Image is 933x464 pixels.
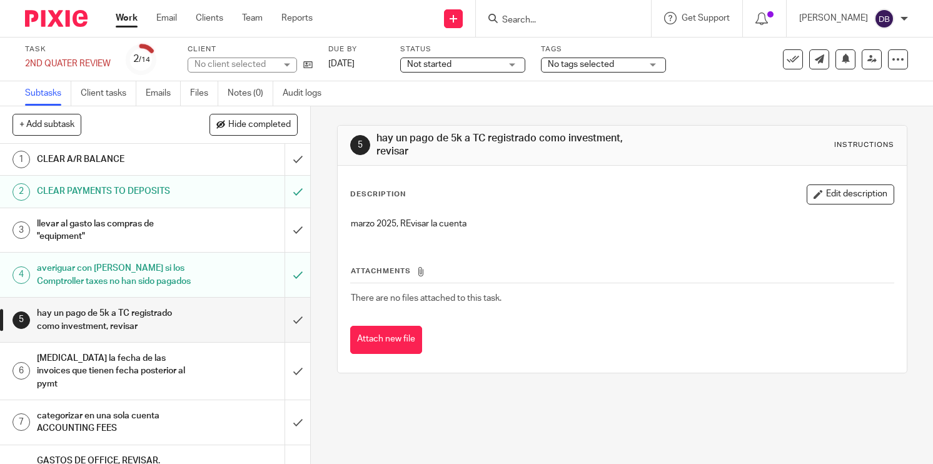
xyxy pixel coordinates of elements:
a: Notes (0) [228,81,273,106]
p: Description [350,189,406,199]
div: Instructions [834,140,894,150]
h1: CLEAR PAYMENTS TO DEPOSITS [37,182,194,201]
h1: categorizar en una sola cuenta ACCOUNTING FEES [37,406,194,438]
div: 3 [13,221,30,239]
a: Client tasks [81,81,136,106]
label: Task [25,44,111,54]
small: /14 [139,56,150,63]
div: 7 [13,413,30,431]
button: + Add subtask [13,114,81,135]
h1: hay un pago de 5k a TC registrado como investment, revisar [37,304,194,336]
div: 2 [133,52,150,66]
div: 5 [350,135,370,155]
a: Email [156,12,177,24]
div: 2ND QUATER REVIEW [25,58,111,70]
a: Reports [281,12,313,24]
h1: llevar al gasto las compras de "equipment" [37,214,194,246]
h1: [MEDICAL_DATA] la fecha de las invoices que tienen fecha posterior al pymt [37,349,194,393]
a: Files [190,81,218,106]
span: There are no files attached to this task. [351,294,502,303]
button: Edit description [807,184,894,204]
label: Status [400,44,525,54]
img: svg%3E [874,9,894,29]
h1: hay un pago de 5k a TC registrado como investment, revisar [376,132,648,159]
div: 5 [13,311,30,329]
span: [DATE] [328,59,355,68]
a: Audit logs [283,81,331,106]
p: marzo 2025, REvisar la cuenta [351,218,894,230]
span: Not started [407,60,451,69]
div: 6 [13,362,30,380]
div: 1 [13,151,30,168]
h1: CLEAR A/R BALANCE [37,150,194,169]
a: Subtasks [25,81,71,106]
label: Due by [328,44,385,54]
span: No tags selected [548,60,614,69]
a: Work [116,12,138,24]
input: Search [501,15,613,26]
span: Attachments [351,268,411,275]
a: Emails [146,81,181,106]
div: No client selected [194,58,276,71]
img: Pixie [25,10,88,27]
button: Hide completed [209,114,298,135]
h1: averiguar con [PERSON_NAME] si los Comptroller taxes no han sido pagados [37,259,194,291]
button: Attach new file [350,326,422,354]
div: 4 [13,266,30,284]
span: Hide completed [228,120,291,130]
label: Client [188,44,313,54]
div: 2 [13,183,30,201]
p: [PERSON_NAME] [799,12,868,24]
span: Get Support [682,14,730,23]
a: Clients [196,12,223,24]
label: Tags [541,44,666,54]
a: Team [242,12,263,24]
